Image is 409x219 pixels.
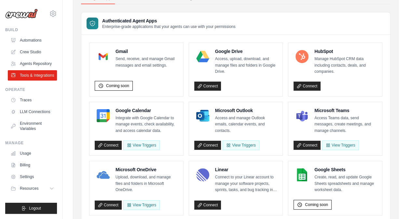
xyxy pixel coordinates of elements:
[97,168,110,181] img: Microsoft OneDrive Logo
[8,118,57,134] a: Environment Variables
[8,35,57,45] a: Automations
[314,48,377,55] h4: HubSpot
[8,172,57,182] a: Settings
[5,9,38,19] img: Logo
[8,148,57,159] a: Usage
[322,140,359,150] : View Triggers
[194,82,221,91] a: Connect
[116,115,178,134] p: Integrate with Google Calendar to manage events, check availability, and access calendar data.
[215,56,278,75] p: Access, upload, download, and manage files and folders in Google Drive.
[8,183,57,194] button: Resources
[196,50,209,63] img: Google Drive Logo
[5,203,57,214] button: Logout
[20,186,38,191] span: Resources
[8,58,57,69] a: Agents Repository
[194,141,221,150] a: Connect
[95,200,122,210] a: Connect
[295,168,308,181] img: Google Sheets Logo
[116,48,178,55] h4: Gmail
[116,166,178,173] h4: Microsoft OneDrive
[215,174,278,193] p: Connect to your Linear account to manage your software projects, sprints, tasks, and bug tracking...
[314,107,377,114] h4: Microsoft Teams
[215,48,278,55] h4: Google Drive
[116,56,178,69] p: Send, receive, and manage Gmail messages and email settings.
[8,107,57,117] a: LLM Connections
[95,141,122,150] a: Connect
[97,109,110,122] img: Google Calendar Logo
[8,160,57,170] a: Billing
[29,206,41,211] span: Logout
[215,115,278,134] p: Access and manage Outlook emails, calendar events, and contacts.
[5,27,57,32] div: Build
[196,168,209,181] img: Linear Logo
[314,56,377,75] p: Manage HubSpot CRM data including contacts, deals, and companies.
[106,83,129,88] span: Coming soon
[223,140,259,150] : View Triggers
[123,140,160,150] button: View Triggers
[293,141,320,150] a: Connect
[215,166,278,173] h4: Linear
[5,140,57,146] div: Manage
[102,24,236,29] p: Enterprise-grade applications that your agents can use with your permissions
[295,50,308,63] img: HubSpot Logo
[8,95,57,105] a: Traces
[116,174,178,193] p: Upload, download, and manage files and folders in Microsoft OneDrive.
[314,166,377,173] h4: Google Sheets
[314,115,377,134] p: Access Teams data, send messages, create meetings, and manage channels.
[314,174,377,193] p: Create, read, and update Google Sheets spreadsheets and manage worksheet data.
[196,109,209,122] img: Microsoft Outlook Logo
[215,107,278,114] h4: Microsoft Outlook
[194,200,221,210] a: Connect
[305,202,328,207] span: Coming soon
[293,82,320,91] a: Connect
[5,87,57,92] div: Operate
[8,47,57,57] a: Crew Studio
[295,109,308,122] img: Microsoft Teams Logo
[97,50,110,63] img: Gmail Logo
[102,18,236,24] h3: Authenticated Agent Apps
[8,70,57,81] a: Tools & Integrations
[123,200,160,210] : View Triggers
[116,107,178,114] h4: Google Calendar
